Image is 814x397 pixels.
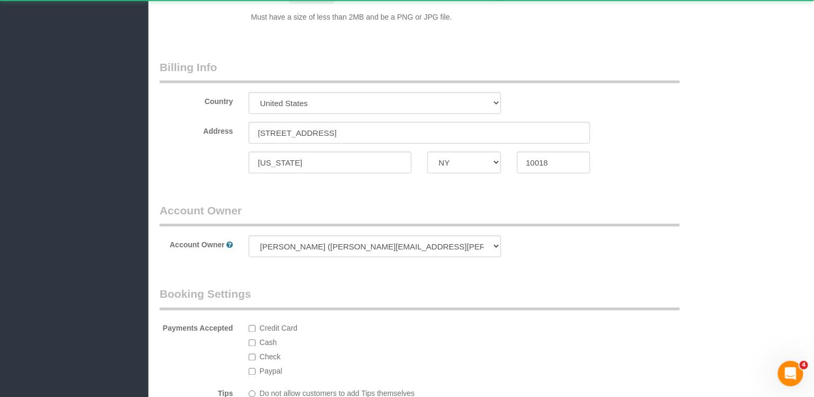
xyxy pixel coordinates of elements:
[249,325,256,332] input: Credit Card
[160,59,680,83] legend: Billing Info
[249,348,501,363] label: Check
[259,324,297,333] span: Credit Card
[249,340,256,347] input: Cash
[160,203,680,227] legend: Account Owner
[517,152,590,174] input: Zip
[249,363,501,377] label: Paypal
[205,96,233,107] label: Country
[778,361,803,386] iframe: Intercom live chat
[203,126,233,136] label: Address
[249,152,412,174] input: City
[160,287,680,310] legend: Booking Settings
[800,361,808,369] span: 4
[249,368,256,375] input: Paypal
[152,320,241,334] label: Payments Accepted
[249,334,501,348] label: Cash
[170,239,224,250] label: Account Owner
[249,354,256,361] input: Check
[251,12,501,22] p: Must have a size of less than 2MB and be a PNG or JPG file.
